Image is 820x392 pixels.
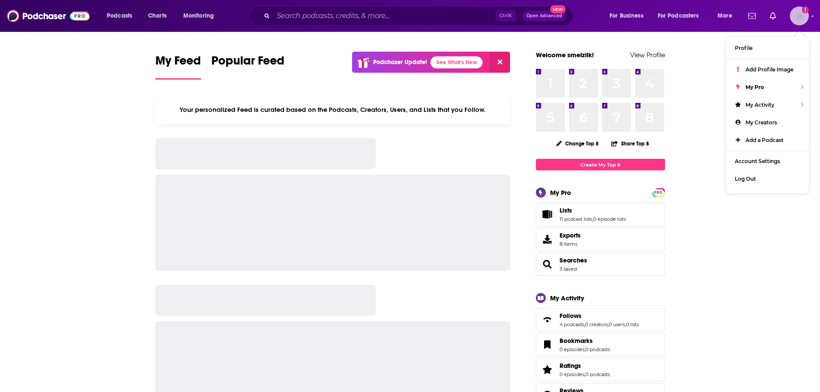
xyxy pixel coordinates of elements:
[155,95,511,124] div: Your personalized Feed is curated based on the Podcasts, Creators, Users, and Lists that you Follow.
[560,337,593,345] span: Bookmarks
[560,207,626,214] a: Lists
[536,228,665,251] a: Exports
[746,66,793,73] span: Add Profile Image
[536,253,665,276] span: Searches
[610,10,644,22] span: For Business
[626,321,639,327] a: 0 lists
[560,312,639,320] a: Follows
[746,137,783,143] span: Add a Podcast
[560,241,581,247] span: 8 items
[523,11,566,21] button: Open AdvancedNew
[536,203,665,226] span: Lists
[585,346,610,352] a: 0 podcasts
[726,39,809,57] a: Profile
[585,371,610,377] a: 0 podcasts
[560,346,585,352] a: 0 episodes
[273,9,495,23] input: Search podcasts, credits, & more...
[539,314,556,326] a: Follows
[802,6,809,13] svg: Add a profile image
[177,9,225,23] button: open menu
[560,321,584,327] a: 4 podcasts
[658,10,699,22] span: For Podcasters
[560,256,587,264] a: Searches
[560,337,610,345] a: Bookmarks
[211,53,285,73] span: Popular Feed
[183,10,214,22] span: Monitoring
[611,135,650,152] button: Share Top 8
[560,362,581,370] span: Ratings
[746,102,774,108] span: My Activity
[560,362,610,370] a: Ratings
[258,6,582,26] div: Search podcasts, credits, & more...
[560,231,581,239] span: Exports
[735,45,752,51] span: Profile
[560,216,592,222] a: 11 podcast lists
[790,6,809,25] button: Show profile menu
[550,5,566,13] span: New
[726,114,809,131] a: My Creators
[653,189,664,195] a: PRO
[625,321,626,327] span: ,
[526,14,562,18] span: Open Advanced
[718,10,732,22] span: More
[652,9,712,23] button: open menu
[539,364,556,376] a: Ratings
[536,358,665,381] span: Ratings
[585,346,585,352] span: ,
[495,10,516,22] span: Ctrl K
[536,51,594,59] a: Welcome smeizlik!
[746,119,777,126] span: My Creators
[7,8,90,24] img: Podchaser - Follow, Share and Rate Podcasts
[430,56,483,68] a: See What's New
[551,138,604,149] button: Change Top 8
[593,216,626,222] a: 0 episode lists
[790,6,809,25] img: User Profile
[735,158,780,164] span: Account Settings
[550,294,584,302] div: My Activity
[142,9,172,23] a: Charts
[585,371,585,377] span: ,
[726,37,809,193] ul: Show profile menu
[726,152,809,170] a: Account Settings
[536,308,665,331] span: Follows
[603,9,654,23] button: open menu
[608,321,609,327] span: ,
[536,333,665,356] span: Bookmarks
[373,59,427,66] p: Podchaser Update!
[107,10,132,22] span: Podcasts
[539,233,556,245] span: Exports
[790,6,809,25] span: Logged in as smeizlik
[585,321,608,327] a: 0 creators
[746,84,764,90] span: My Pro
[766,9,780,23] a: Show notifications dropdown
[745,9,759,23] a: Show notifications dropdown
[155,53,201,73] span: My Feed
[211,53,285,80] a: Popular Feed
[630,51,665,59] a: View Profile
[155,53,201,80] a: My Feed
[609,321,625,327] a: 0 users
[560,312,582,320] span: Follows
[550,188,571,197] div: My Pro
[560,266,577,272] a: 3 saved
[148,10,167,22] span: Charts
[539,258,556,270] a: Searches
[539,208,556,220] a: Lists
[101,9,143,23] button: open menu
[726,61,809,78] a: Add Profile Image
[712,9,743,23] button: open menu
[735,176,756,182] span: Log Out
[560,207,572,214] span: Lists
[560,371,585,377] a: 0 episodes
[536,159,665,170] a: Create My Top 8
[539,339,556,351] a: Bookmarks
[726,131,809,149] a: Add a Podcast
[584,321,585,327] span: ,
